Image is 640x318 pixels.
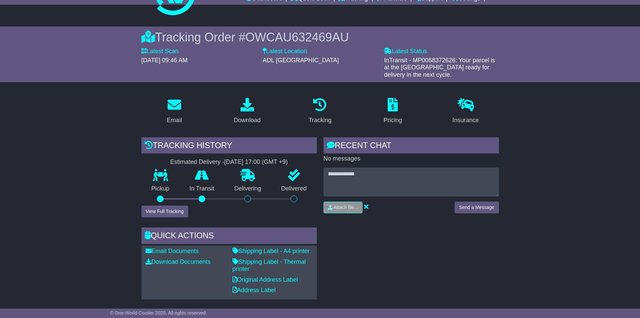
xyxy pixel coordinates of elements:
div: Pricing [384,116,402,125]
span: ADL [GEOGRAPHIC_DATA] [263,57,339,64]
div: Email [167,116,182,125]
a: Original Address Label [232,276,298,283]
a: Shipping Label - A4 printer [232,248,310,254]
a: Email [162,96,186,127]
a: Address Label [232,287,276,293]
div: Estimated Delivery - [141,158,317,166]
a: Tracking [304,96,336,127]
div: [DATE] 17:00 (GMT +9) [224,158,288,166]
a: Shipping Label - Thermal printer [232,258,306,273]
p: Delivering [224,185,271,192]
div: RECENT CHAT [324,137,499,155]
div: Tracking Order # [141,30,499,44]
a: Download [229,96,265,127]
a: Pricing [379,96,407,127]
p: No messages [324,155,499,163]
p: Delivered [271,185,317,192]
span: InTransit - MP0068372626: Your parcel is at the [GEOGRAPHIC_DATA] ready for delivery in the next ... [384,57,495,78]
span: OWCAU632469AU [245,30,349,44]
a: Email Documents [145,248,199,254]
div: Insurance [453,116,479,125]
label: Latest Scan [141,48,179,55]
div: Tracking [308,116,331,125]
div: Quick Actions [141,227,317,246]
button: View Full Tracking [141,206,188,217]
p: In Transit [179,185,224,192]
div: Tracking history [141,137,317,155]
button: Send a Message [455,202,499,213]
a: Download Documents [145,258,211,265]
p: Pickup [141,185,180,192]
span: © One World Courier 2025. All rights reserved. [110,310,207,316]
span: [DATE] 09:46 AM [141,57,188,64]
div: Download [234,116,261,125]
label: Latest Location [263,48,307,55]
a: Insurance [448,96,483,127]
label: Latest Status [384,48,427,55]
